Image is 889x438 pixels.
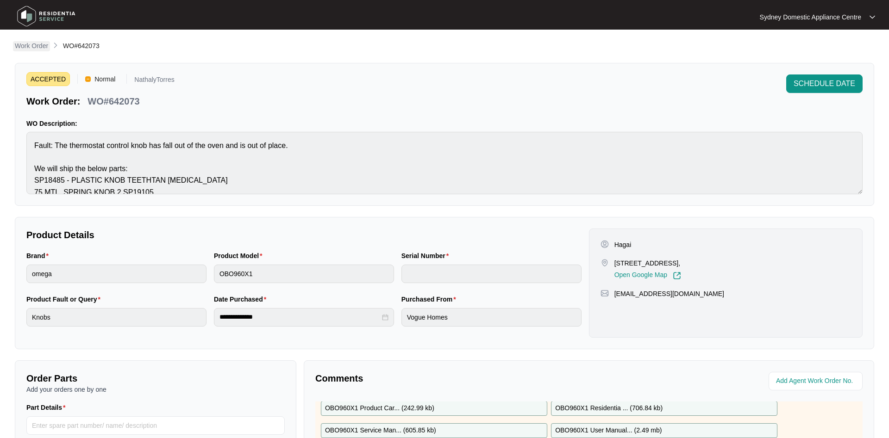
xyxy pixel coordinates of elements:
input: Date Purchased [219,312,380,322]
p: WO Description: [26,119,863,128]
label: Brand [26,251,52,260]
a: Open Google Map [614,271,681,280]
input: Product Fault or Query [26,308,207,327]
span: ACCEPTED [26,72,70,86]
p: Add your orders one by one [26,385,285,394]
img: dropdown arrow [870,15,875,19]
p: Work Order [15,41,48,50]
p: WO#642073 [88,95,139,108]
p: OBO960X1 Service Man... ( 605.85 kb ) [325,426,436,436]
p: OBO960X1 User Manual... ( 2.49 mb ) [555,426,662,436]
input: Product Model [214,265,394,283]
p: Order Parts [26,372,285,385]
img: user-pin [601,240,609,248]
input: Brand [26,265,207,283]
label: Product Fault or Query [26,295,104,304]
p: Hagai [614,240,632,249]
label: Date Purchased [214,295,270,304]
input: Serial Number [401,265,582,283]
textarea: Fault: The thermostat control knob has fall out of the oven and is out of place. We will ship the... [26,132,863,194]
span: WO#642073 [63,42,100,49]
p: Comments [315,372,582,385]
img: Link-External [673,271,681,280]
img: chevron-right [52,42,59,49]
button: SCHEDULE DATE [786,74,863,93]
span: Normal [91,72,119,86]
label: Product Model [214,251,266,260]
span: SCHEDULE DATE [794,78,855,89]
p: Sydney Domestic Appliance Centre [760,12,861,22]
p: Work Order: [26,95,80,108]
p: [STREET_ADDRESS], [614,259,681,268]
p: [EMAIL_ADDRESS][DOMAIN_NAME] [614,289,724,298]
input: Part Details [26,416,285,435]
img: residentia service logo [14,2,79,30]
img: map-pin [601,289,609,297]
label: Serial Number [401,251,452,260]
img: map-pin [601,259,609,267]
p: OBO960X1 Residentia ... ( 706.84 kb ) [555,403,663,413]
img: Vercel Logo [85,76,91,82]
label: Part Details [26,403,69,412]
input: Add Agent Work Order No. [776,376,857,387]
input: Purchased From [401,308,582,327]
p: OBO960X1 Product Car... ( 242.99 kb ) [325,403,434,413]
p: Product Details [26,228,582,241]
p: NathalyTorres [134,76,174,86]
a: Work Order [13,41,50,51]
label: Purchased From [401,295,460,304]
